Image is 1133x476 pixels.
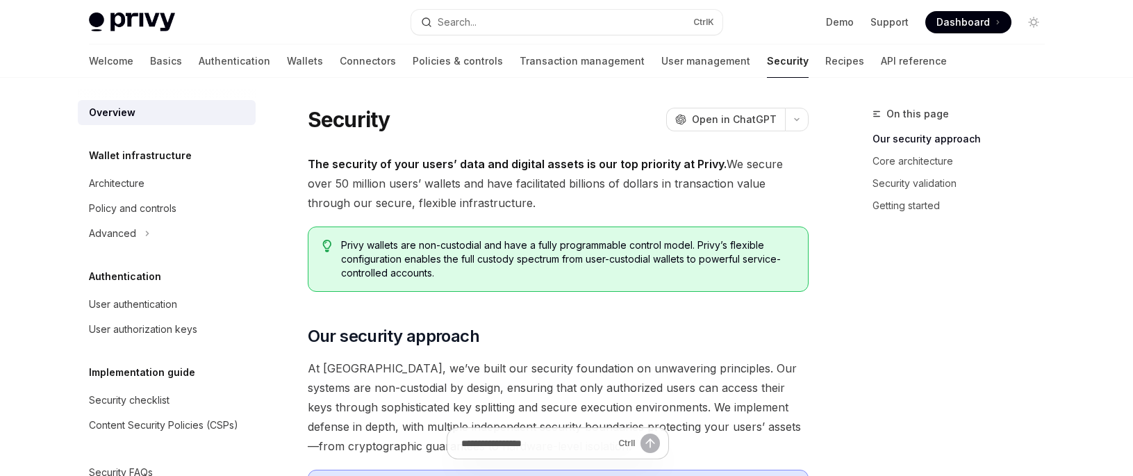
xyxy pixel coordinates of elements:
[89,147,192,164] h5: Wallet infrastructure
[89,200,176,217] div: Policy and controls
[925,11,1011,33] a: Dashboard
[873,195,1056,217] a: Getting started
[341,238,793,280] span: Privy wallets are non-custodial and have a fully programmable control model. Privy’s flexible con...
[287,44,323,78] a: Wallets
[78,292,256,317] a: User authentication
[78,221,256,246] button: Toggle Advanced section
[308,157,727,171] strong: The security of your users’ data and digital assets is our top priority at Privy.
[89,296,177,313] div: User authentication
[78,413,256,438] a: Content Security Policies (CSPs)
[826,15,854,29] a: Demo
[438,14,477,31] div: Search...
[411,10,722,35] button: Open search
[150,44,182,78] a: Basics
[78,100,256,125] a: Overview
[873,128,1056,150] a: Our security approach
[89,417,238,434] div: Content Security Policies (CSPs)
[936,15,990,29] span: Dashboard
[873,150,1056,172] a: Core architecture
[661,44,750,78] a: User management
[767,44,809,78] a: Security
[89,104,135,121] div: Overview
[1023,11,1045,33] button: Toggle dark mode
[308,107,390,132] h1: Security
[78,196,256,221] a: Policy and controls
[78,388,256,413] a: Security checklist
[322,240,332,252] svg: Tip
[666,108,785,131] button: Open in ChatGPT
[340,44,396,78] a: Connectors
[886,106,949,122] span: On this page
[89,392,169,409] div: Security checklist
[640,434,660,453] button: Send message
[89,175,144,192] div: Architecture
[413,44,503,78] a: Policies & controls
[89,44,133,78] a: Welcome
[89,268,161,285] h5: Authentication
[693,17,714,28] span: Ctrl K
[199,44,270,78] a: Authentication
[78,171,256,196] a: Architecture
[870,15,909,29] a: Support
[825,44,864,78] a: Recipes
[89,321,197,338] div: User authorization keys
[873,172,1056,195] a: Security validation
[461,428,613,459] input: Ask a question...
[89,13,175,32] img: light logo
[881,44,947,78] a: API reference
[89,364,195,381] h5: Implementation guide
[308,154,809,213] span: We secure over 50 million users’ wallets and have facilitated billions of dollars in transaction ...
[78,317,256,342] a: User authorization keys
[308,359,809,456] span: At [GEOGRAPHIC_DATA], we’ve built our security foundation on unwavering principles. Our systems a...
[692,113,777,126] span: Open in ChatGPT
[308,325,479,347] span: Our security approach
[520,44,645,78] a: Transaction management
[89,225,136,242] div: Advanced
